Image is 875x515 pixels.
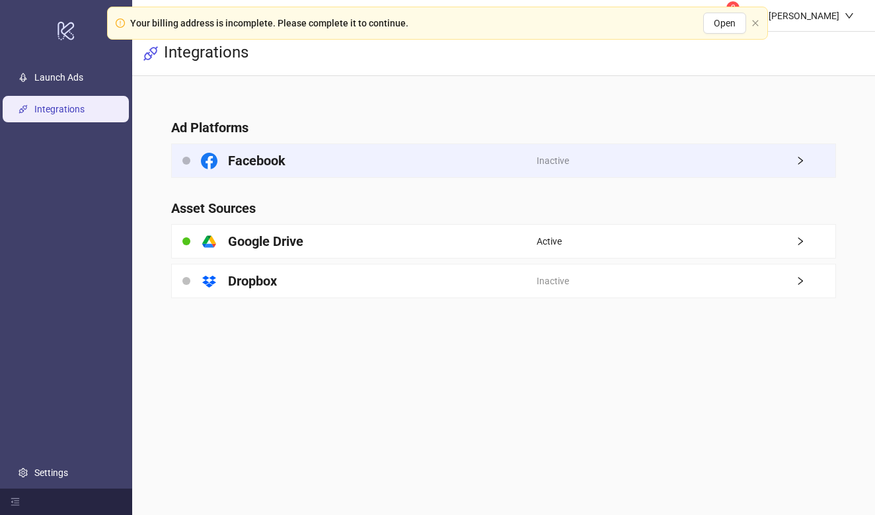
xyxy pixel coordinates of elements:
span: 2 [731,3,736,13]
span: menu-fold [11,497,20,506]
span: Inactive [537,153,569,168]
span: exclamation-circle [116,19,125,28]
a: Launch Ads [34,72,83,83]
sup: 2 [726,1,740,15]
span: Open [714,18,736,28]
div: [PERSON_NAME] [763,9,845,23]
span: right [796,156,835,165]
h4: Asset Sources [171,199,836,218]
span: Inactive [537,274,569,288]
a: FacebookInactiveright [171,143,836,178]
a: Integrations [34,104,85,114]
span: right [796,237,835,246]
a: DropboxInactiveright [171,264,836,298]
span: Active [537,234,562,249]
h4: Facebook [228,151,285,170]
div: Your billing address is incomplete. Please complete it to continue. [130,16,408,30]
h3: Integrations [164,42,248,65]
span: api [143,46,159,61]
a: Settings [34,467,68,478]
h4: Google Drive [228,232,303,251]
h4: Ad Platforms [171,118,836,137]
button: Open [703,13,746,34]
button: close [751,19,759,28]
a: Google DriveActiveright [171,224,836,258]
span: right [796,276,835,286]
span: close [751,19,759,27]
h4: Dropbox [228,272,277,290]
span: down [845,11,854,20]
